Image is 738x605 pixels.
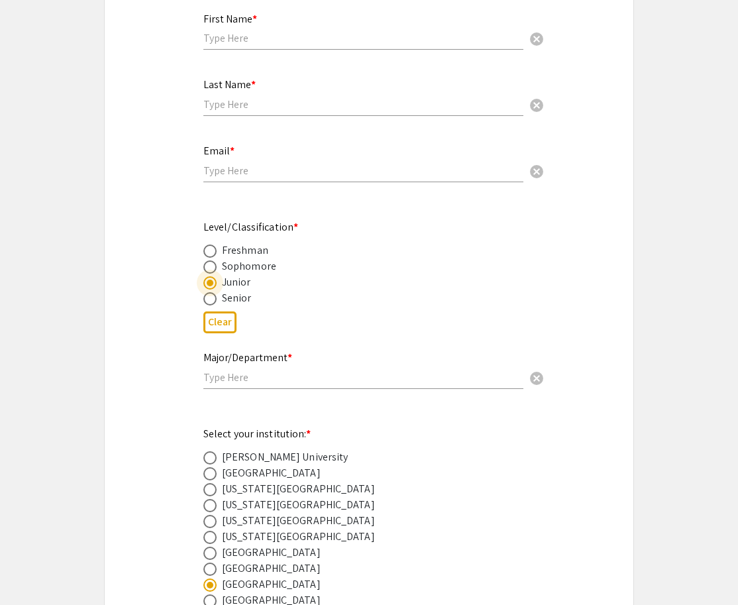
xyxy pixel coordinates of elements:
button: Clear [203,311,237,333]
div: [GEOGRAPHIC_DATA] [222,561,321,577]
span: cancel [529,31,545,47]
div: [US_STATE][GEOGRAPHIC_DATA] [222,529,375,545]
span: cancel [529,97,545,113]
mat-label: Level/Classification [203,220,298,234]
input: Type Here [203,97,523,111]
div: [US_STATE][GEOGRAPHIC_DATA] [222,497,375,513]
div: Sophomore [222,258,276,274]
iframe: Chat [10,545,56,595]
input: Type Here [203,164,523,178]
div: Senior [222,290,252,306]
div: [GEOGRAPHIC_DATA] [222,577,321,592]
mat-label: Major/Department [203,351,292,364]
div: [US_STATE][GEOGRAPHIC_DATA] [222,481,375,497]
div: [GEOGRAPHIC_DATA] [222,465,321,481]
button: Clear [523,25,550,52]
mat-label: First Name [203,12,257,26]
div: [US_STATE][GEOGRAPHIC_DATA] [222,513,375,529]
input: Type Here [203,370,523,384]
div: Junior [222,274,251,290]
div: [PERSON_NAME] University [222,449,348,465]
button: Clear [523,91,550,118]
span: cancel [529,164,545,180]
button: Clear [523,364,550,390]
mat-label: Select your institution: [203,427,311,441]
mat-label: Email [203,144,235,158]
span: cancel [529,370,545,386]
button: Clear [523,157,550,184]
mat-label: Last Name [203,78,256,91]
input: Type Here [203,31,523,45]
div: [GEOGRAPHIC_DATA] [222,545,321,561]
div: Freshman [222,243,268,258]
